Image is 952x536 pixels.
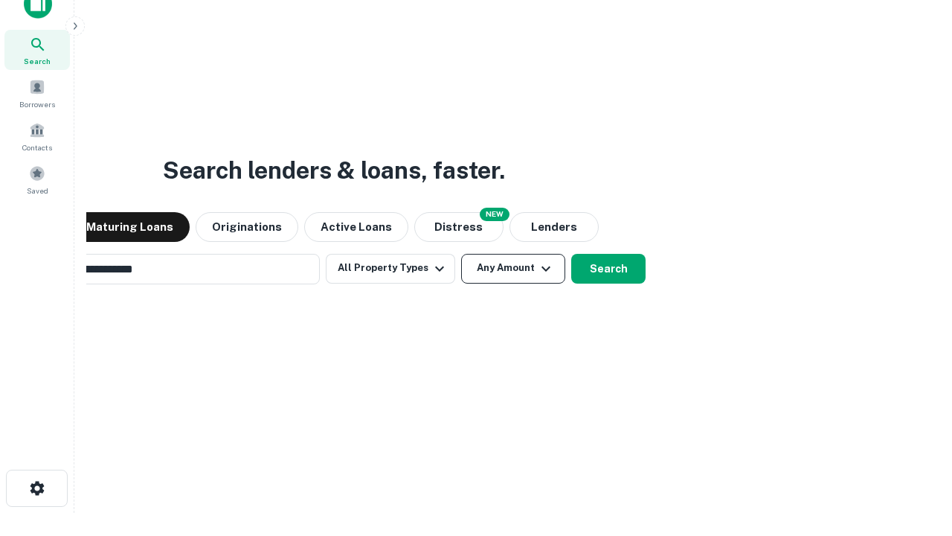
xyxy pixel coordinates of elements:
[27,185,48,197] span: Saved
[461,254,565,284] button: Any Amount
[24,55,51,67] span: Search
[70,212,190,242] button: Maturing Loans
[196,212,298,242] button: Originations
[509,212,599,242] button: Lenders
[414,212,504,242] button: Search distressed loans with lien and other non-mortgage details.
[326,254,455,284] button: All Property Types
[4,30,70,70] a: Search
[4,159,70,200] a: Saved
[480,208,509,221] div: NEW
[4,73,70,113] a: Borrowers
[571,254,646,284] button: Search
[19,98,55,110] span: Borrowers
[304,212,408,242] button: Active Loans
[22,141,52,153] span: Contacts
[4,116,70,156] a: Contacts
[163,153,505,188] h3: Search lenders & loans, faster.
[878,369,952,441] iframe: Chat Widget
